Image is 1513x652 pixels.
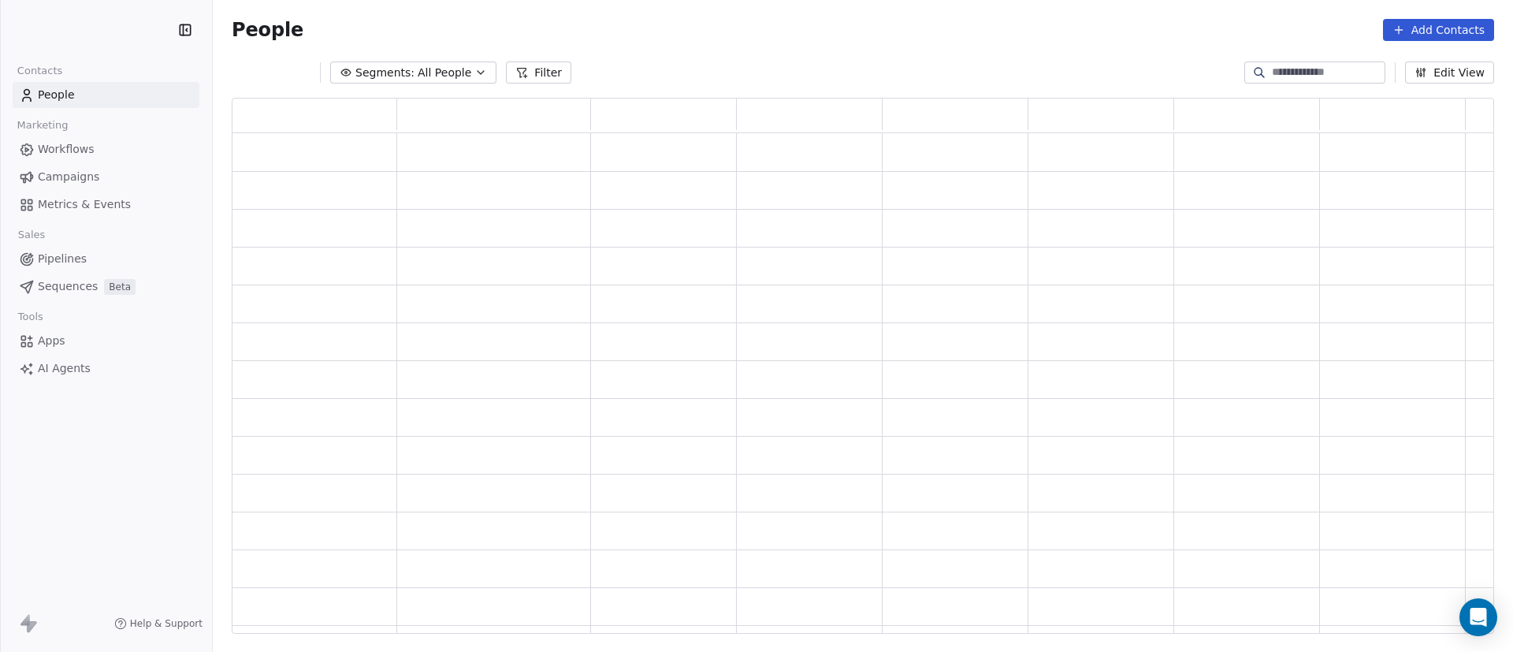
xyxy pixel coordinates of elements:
[38,333,65,349] span: Apps
[114,617,203,630] a: Help & Support
[130,617,203,630] span: Help & Support
[13,246,199,272] a: Pipelines
[38,141,95,158] span: Workflows
[38,87,75,103] span: People
[13,192,199,218] a: Metrics & Events
[38,251,87,267] span: Pipelines
[506,61,571,84] button: Filter
[1459,598,1497,636] div: Open Intercom Messenger
[13,356,199,382] a: AI Agents
[355,65,414,81] span: Segments:
[11,305,50,329] span: Tools
[13,164,199,190] a: Campaigns
[38,169,99,185] span: Campaigns
[11,223,52,247] span: Sales
[418,65,471,81] span: All People
[38,196,131,213] span: Metrics & Events
[10,59,69,83] span: Contacts
[10,114,75,137] span: Marketing
[38,278,98,295] span: Sequences
[13,82,199,108] a: People
[232,18,303,42] span: People
[13,274,199,300] a: SequencesBeta
[38,360,91,377] span: AI Agents
[13,136,199,162] a: Workflows
[13,328,199,354] a: Apps
[1405,61,1494,84] button: Edit View
[104,279,136,295] span: Beta
[1383,19,1494,41] button: Add Contacts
